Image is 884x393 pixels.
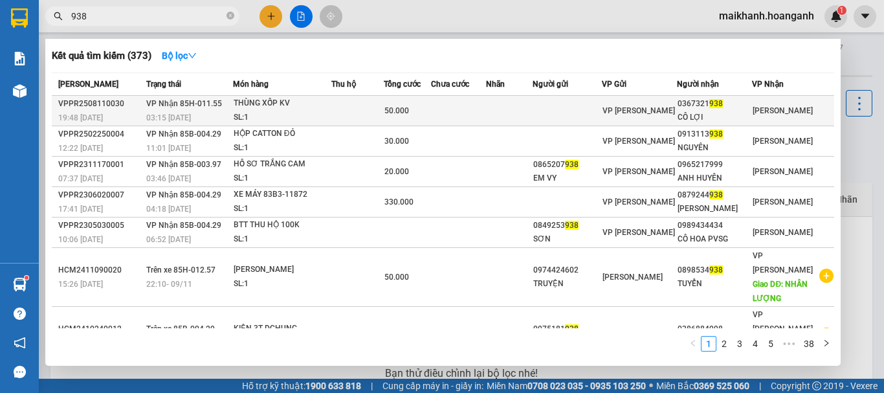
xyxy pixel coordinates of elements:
[753,167,813,176] span: [PERSON_NAME]
[384,106,409,115] span: 50.000
[151,45,207,66] button: Bộ lọcdown
[188,51,197,60] span: down
[146,265,215,275] span: Trên xe 85H-012.57
[384,197,414,207] span: 330.000
[146,221,221,230] span: VP Nhận 85B-004.29
[58,188,142,202] div: VPPR2306020007
[234,322,331,336] div: KIỆN 3T DCHUNG
[753,251,813,275] span: VP [PERSON_NAME]
[533,158,601,172] div: 0865207
[234,263,331,277] div: [PERSON_NAME]
[685,336,701,352] button: left
[732,336,747,352] li: 3
[58,128,142,141] div: VPPR2502250004
[52,49,151,63] h3: Kết quả tìm kiếm ( 373 )
[702,337,716,351] a: 1
[58,322,142,336] div: HCM2410240012
[753,137,813,146] span: [PERSON_NAME]
[533,172,601,185] div: EM VY
[384,273,409,282] span: 50.000
[799,336,819,352] li: 38
[678,188,751,202] div: 0879244
[162,51,197,61] strong: Bộ lọc
[486,80,505,89] span: Nhãn
[764,337,778,351] a: 5
[602,167,675,176] span: VP [PERSON_NAME]
[233,80,269,89] span: Món hàng
[146,129,221,139] span: VP Nhận 85B-004.29
[763,336,779,352] li: 5
[701,336,716,352] li: 1
[146,324,215,333] span: Trên xe 85B-004.29
[779,336,799,352] li: Next 5 Pages
[14,308,26,320] span: question-circle
[752,80,784,89] span: VP Nhận
[747,336,763,352] li: 4
[733,337,747,351] a: 3
[384,80,421,89] span: Tổng cước
[685,336,701,352] li: Previous Page
[146,190,221,199] span: VP Nhận 85B-004.29
[14,366,26,378] span: message
[58,219,142,232] div: VPPR2305030005
[11,8,28,28] img: logo-vxr
[14,337,26,349] span: notification
[58,205,103,214] span: 17:41 [DATE]
[71,9,224,23] input: Tìm tên, số ĐT hoặc mã đơn
[678,97,751,111] div: 0367321
[25,276,28,280] sup: 1
[384,167,409,176] span: 20.000
[58,174,103,183] span: 07:37 [DATE]
[58,144,103,153] span: 12:22 [DATE]
[602,228,675,237] span: VP [PERSON_NAME]
[823,339,830,347] span: right
[13,52,27,65] img: solution-icon
[146,99,222,108] span: VP Nhận 85H-011.55
[678,128,751,141] div: 0913113
[58,80,118,89] span: [PERSON_NAME]
[602,106,675,115] span: VP [PERSON_NAME]
[819,336,834,352] li: Next Page
[709,265,723,275] span: 938
[234,188,331,202] div: XE MÁY 83B3-11872
[565,221,579,230] span: 938
[678,141,751,155] div: NGUYÊN
[533,277,601,291] div: TRUYỆN
[234,96,331,111] div: THÙNG XỐP KV
[146,174,191,183] span: 03:46 [DATE]
[753,106,813,115] span: [PERSON_NAME]
[58,158,142,172] div: VPPR2311170001
[800,337,818,351] a: 38
[234,157,331,172] div: HỒ SƠ TRẮNG CAM
[58,113,103,122] span: 19:48 [DATE]
[431,80,469,89] span: Chưa cước
[331,80,356,89] span: Thu hộ
[678,219,751,232] div: 0989434434
[709,190,723,199] span: 938
[753,280,808,303] span: Giao DĐ: NHÂN LƯỢNG
[678,322,751,336] div: 0386884998
[717,337,731,351] a: 2
[565,324,579,333] span: 938
[602,197,675,207] span: VP [PERSON_NAME]
[689,339,697,347] span: left
[678,202,751,216] div: [PERSON_NAME]
[753,310,813,333] span: VP [PERSON_NAME]
[709,129,723,139] span: 938
[819,336,834,352] button: right
[678,172,751,185] div: ANH HUYÊN
[678,264,751,277] div: 0898534
[58,235,103,244] span: 10:06 [DATE]
[533,264,601,277] div: 0974424602
[819,328,834,342] span: plus-circle
[753,197,813,207] span: [PERSON_NAME]
[234,277,331,291] div: SL: 1
[678,111,751,124] div: CÔ LỢI
[384,137,409,146] span: 30.000
[678,277,751,291] div: TUYỂN
[146,144,191,153] span: 11:01 [DATE]
[753,228,813,237] span: [PERSON_NAME]
[533,232,601,246] div: SƠN
[146,280,192,289] span: 22:10 - 09/11
[678,232,751,246] div: CÔ HOA PVSG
